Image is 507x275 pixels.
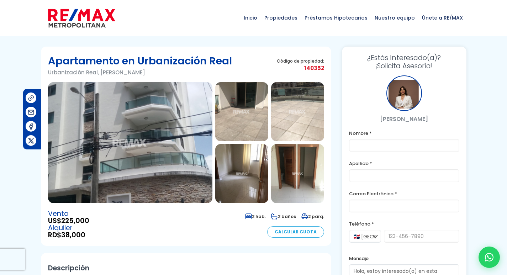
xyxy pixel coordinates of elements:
span: Inicio [240,7,261,28]
div: orietta garcia [386,75,422,111]
span: 2 hab. [245,213,266,220]
img: Apartamento en Urbanización Real [48,82,212,203]
span: Únete a RE/MAX [418,7,466,28]
span: 140352 [277,64,324,73]
label: Nombre * [349,129,459,138]
img: Apartamento en Urbanización Real [215,82,268,141]
img: Apartamento en Urbanización Real [215,144,268,203]
span: Préstamos Hipotecarios [301,7,371,28]
h3: ¡Solicita Asesoría! [349,54,459,70]
a: Calcular Cuota [267,226,324,238]
label: Teléfono * [349,220,459,228]
p: Urbanización Real, [PERSON_NAME] [48,68,232,77]
label: Mensaje [349,254,459,263]
span: Código de propiedad: [277,58,324,64]
span: 2 baños [271,213,296,220]
span: RD$ [48,232,89,239]
label: Apellido * [349,159,459,168]
img: Compartir [27,137,35,144]
img: Compartir [27,109,35,116]
span: 2 parq. [301,213,324,220]
img: Apartamento en Urbanización Real [271,82,324,141]
span: ¿Estás Interesado(a)? [349,54,459,62]
span: 225,000 [61,216,89,226]
span: US$ [48,217,89,224]
span: Alquiler [48,224,89,232]
span: Venta [48,210,89,217]
p: [PERSON_NAME] [349,115,459,123]
span: Propiedades [261,7,301,28]
img: remax-metropolitana-logo [48,7,115,29]
img: Compartir [27,94,35,102]
span: 38,000 [61,230,85,240]
input: 123-456-7890 [384,230,459,243]
label: Correo Electrónico * [349,189,459,198]
img: Apartamento en Urbanización Real [271,144,324,203]
h1: Apartamento en Urbanización Real [48,54,232,68]
img: Compartir [27,123,35,130]
span: Nuestro equipo [371,7,418,28]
